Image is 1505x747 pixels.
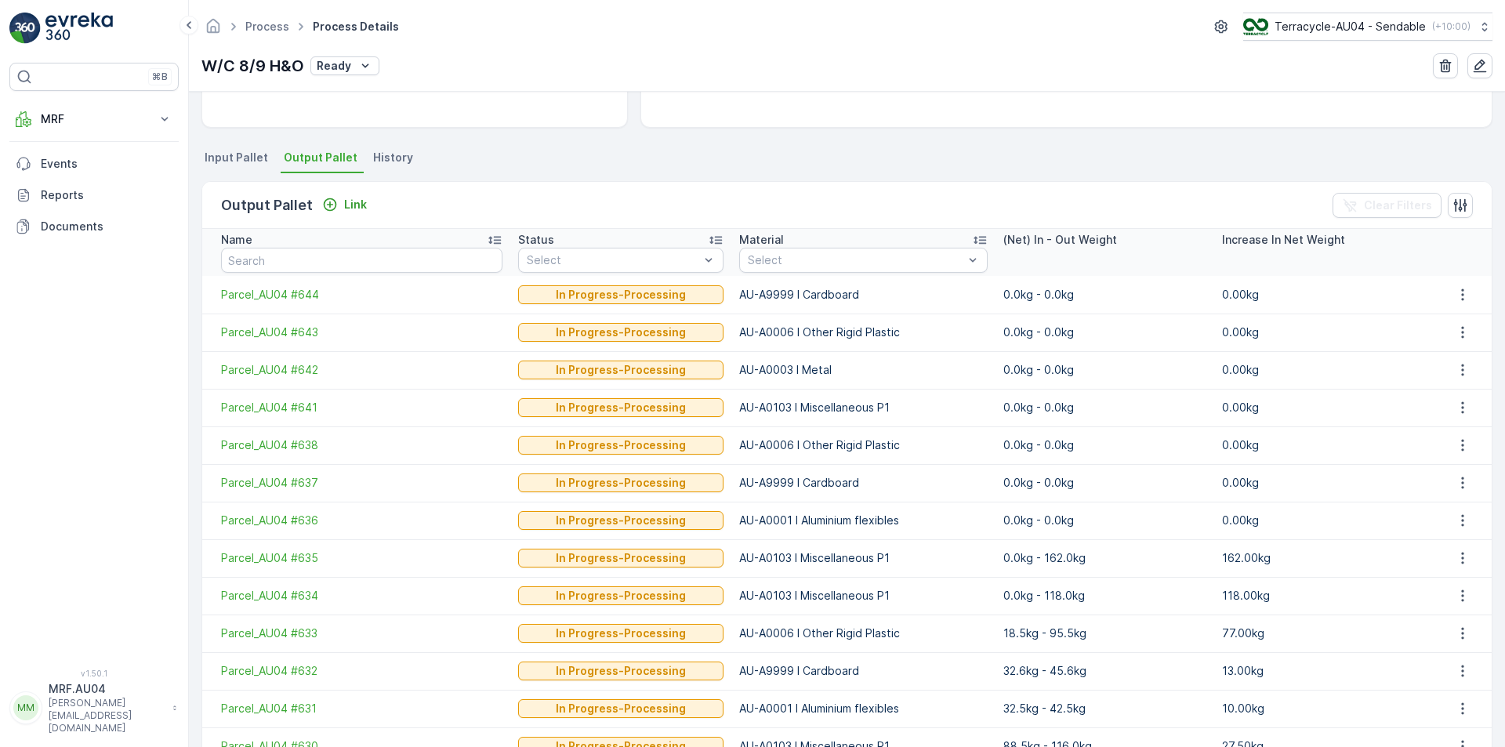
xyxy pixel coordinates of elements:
[9,148,179,179] a: Events
[556,475,686,491] p: In Progress-Processing
[9,681,179,734] button: MMMRF.AU04[PERSON_NAME][EMAIL_ADDRESS][DOMAIN_NAME]
[1003,626,1206,641] p: 18.5kg - 95.5kg
[1003,513,1206,528] p: 0.0kg - 0.0kg
[1222,550,1425,566] p: 162.00kg
[9,211,179,242] a: Documents
[556,325,686,340] p: In Progress-Processing
[518,232,554,248] p: Status
[739,400,987,415] p: AU-A0103 I Miscellaneous P1
[1222,701,1425,716] p: 10.00kg
[221,475,502,491] a: Parcel_AU04 #637
[41,156,172,172] p: Events
[1003,362,1206,378] p: 0.0kg - 0.0kg
[41,187,172,203] p: Reports
[310,56,379,75] button: Ready
[556,701,686,716] p: In Progress-Processing
[518,699,723,718] button: In Progress-Processing
[1222,400,1425,415] p: 0.00kg
[221,701,502,716] a: Parcel_AU04 #631
[518,285,723,304] button: In Progress-Processing
[201,54,304,78] p: W/C 8/9 H&O
[1222,325,1425,340] p: 0.00kg
[518,624,723,643] button: In Progress-Processing
[9,669,179,678] span: v 1.50.1
[245,20,289,33] a: Process
[556,663,686,679] p: In Progress-Processing
[518,361,723,379] button: In Progress-Processing
[556,513,686,528] p: In Progress-Processing
[1003,475,1206,491] p: 0.0kg - 0.0kg
[317,58,351,74] p: Ready
[739,663,987,679] p: AU-A9999 I Cardboard
[1003,588,1206,604] p: 0.0kg - 118.0kg
[556,588,686,604] p: In Progress-Processing
[1003,232,1117,248] p: (Net) In - Out Weight
[556,287,686,303] p: In Progress-Processing
[1222,513,1425,528] p: 0.00kg
[49,681,165,697] p: MRF.AU04
[221,437,502,453] a: Parcel_AU04 #638
[221,663,502,679] a: Parcel_AU04 #632
[1275,19,1426,34] p: Terracycle-AU04 - Sendable
[739,701,987,716] p: AU-A0001 I Aluminium flexibles
[221,400,502,415] a: Parcel_AU04 #641
[748,252,963,268] p: Select
[518,473,723,492] button: In Progress-Processing
[739,550,987,566] p: AU-A0103 I Miscellaneous P1
[221,362,502,378] span: Parcel_AU04 #642
[221,550,502,566] a: Parcel_AU04 #635
[739,437,987,453] p: AU-A0006 I Other Rigid Plastic
[518,586,723,605] button: In Progress-Processing
[284,150,357,165] span: Output Pallet
[221,588,502,604] span: Parcel_AU04 #634
[518,662,723,680] button: In Progress-Processing
[221,287,502,303] span: Parcel_AU04 #644
[518,436,723,455] button: In Progress-Processing
[1003,287,1206,303] p: 0.0kg - 0.0kg
[221,232,252,248] p: Name
[1243,13,1492,41] button: Terracycle-AU04 - Sendable(+10:00)
[739,475,987,491] p: AU-A9999 I Cardboard
[527,252,699,268] p: Select
[518,511,723,530] button: In Progress-Processing
[739,626,987,641] p: AU-A0006 I Other Rigid Plastic
[556,437,686,453] p: In Progress-Processing
[1364,198,1432,213] p: Clear Filters
[1222,588,1425,604] p: 118.00kg
[1003,663,1206,679] p: 32.6kg - 45.6kg
[518,549,723,568] button: In Progress-Processing
[221,626,502,641] a: Parcel_AU04 #633
[1222,626,1425,641] p: 77.00kg
[739,588,987,604] p: AU-A0103 I Miscellaneous P1
[1333,193,1442,218] button: Clear Filters
[739,232,784,248] p: Material
[9,103,179,135] button: MRF
[316,195,373,214] button: Link
[1432,20,1471,33] p: ( +10:00 )
[739,325,987,340] p: AU-A0006 I Other Rigid Plastic
[49,697,165,734] p: [PERSON_NAME][EMAIL_ADDRESS][DOMAIN_NAME]
[344,197,367,212] p: Link
[1222,362,1425,378] p: 0.00kg
[221,325,502,340] a: Parcel_AU04 #643
[221,513,502,528] a: Parcel_AU04 #636
[1222,287,1425,303] p: 0.00kg
[9,179,179,211] a: Reports
[1003,437,1206,453] p: 0.0kg - 0.0kg
[556,362,686,378] p: In Progress-Processing
[13,695,38,720] div: MM
[1222,663,1425,679] p: 13.00kg
[556,550,686,566] p: In Progress-Processing
[1003,325,1206,340] p: 0.0kg - 0.0kg
[41,111,147,127] p: MRF
[556,400,686,415] p: In Progress-Processing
